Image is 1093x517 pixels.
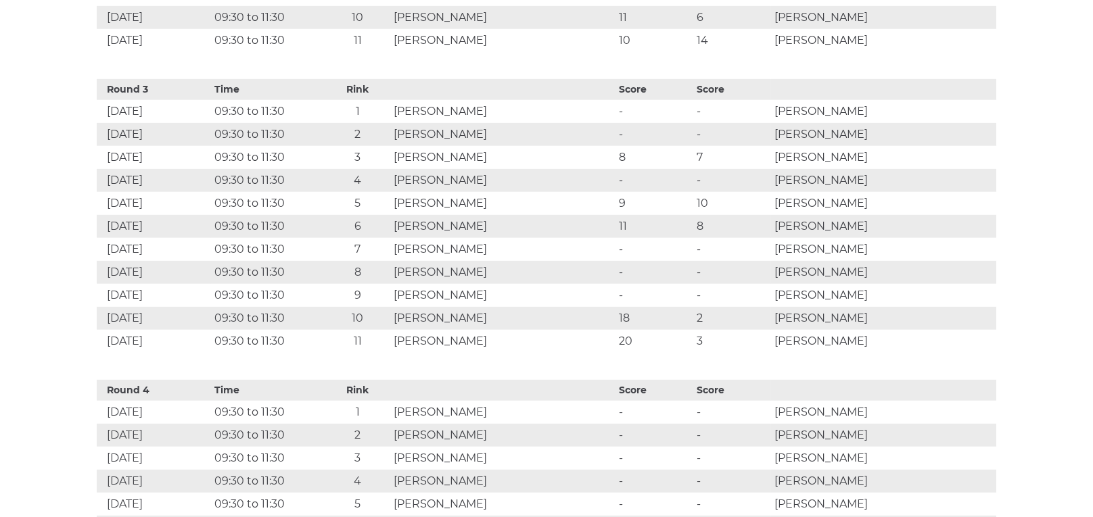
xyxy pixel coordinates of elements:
td: [DATE] [97,401,211,424]
td: - [615,447,693,470]
td: 7 [325,238,391,261]
td: [PERSON_NAME] [390,238,615,261]
td: 5 [325,493,391,516]
td: 10 [325,6,391,29]
td: [PERSON_NAME] [771,470,996,493]
td: [PERSON_NAME] [771,29,996,52]
th: Rink [325,79,391,100]
th: Round 4 [97,380,211,401]
th: Time [211,380,325,401]
td: - [615,284,693,307]
td: 3 [325,146,391,169]
td: - [615,470,693,493]
td: 3 [693,330,771,353]
td: - [693,470,771,493]
td: [DATE] [97,215,211,238]
td: 09:30 to 11:30 [211,401,325,424]
td: 09:30 to 11:30 [211,330,325,353]
td: - [615,424,693,447]
td: [PERSON_NAME] [390,447,615,470]
td: [DATE] [97,424,211,447]
td: [PERSON_NAME] [771,330,996,353]
td: 1 [325,401,391,424]
td: 09:30 to 11:30 [211,261,325,284]
th: Score [615,380,693,401]
td: 09:30 to 11:30 [211,123,325,146]
td: [PERSON_NAME] [771,307,996,330]
td: 09:30 to 11:30 [211,215,325,238]
td: - [615,261,693,284]
td: - [615,238,693,261]
td: [DATE] [97,307,211,330]
td: [DATE] [97,493,211,516]
td: - [693,401,771,424]
td: [DATE] [97,192,211,215]
td: 09:30 to 11:30 [211,146,325,169]
td: 09:30 to 11:30 [211,6,325,29]
td: 09:30 to 11:30 [211,192,325,215]
td: 10 [325,307,391,330]
td: 9 [615,192,693,215]
td: [PERSON_NAME] [771,169,996,192]
th: Rink [325,380,391,401]
th: Score [615,79,693,100]
td: - [615,100,693,123]
td: [DATE] [97,261,211,284]
td: [PERSON_NAME] [771,6,996,29]
td: [PERSON_NAME] [771,146,996,169]
td: [PERSON_NAME] [771,424,996,447]
td: - [693,123,771,146]
td: 09:30 to 11:30 [211,29,325,52]
td: [PERSON_NAME] [390,6,615,29]
td: [PERSON_NAME] [771,238,996,261]
td: [DATE] [97,6,211,29]
td: [PERSON_NAME] [390,123,615,146]
td: 7 [693,146,771,169]
td: 11 [615,215,693,238]
td: 09:30 to 11:30 [211,238,325,261]
td: [PERSON_NAME] [771,447,996,470]
td: 10 [615,29,693,52]
td: [PERSON_NAME] [771,401,996,424]
td: - [693,169,771,192]
td: [PERSON_NAME] [390,284,615,307]
td: [DATE] [97,100,211,123]
td: [DATE] [97,330,211,353]
td: 18 [615,307,693,330]
td: 5 [325,192,391,215]
td: [DATE] [97,146,211,169]
td: - [693,447,771,470]
td: 6 [693,6,771,29]
td: 8 [615,146,693,169]
td: [PERSON_NAME] [390,401,615,424]
td: [PERSON_NAME] [390,215,615,238]
td: 11 [325,29,391,52]
td: [PERSON_NAME] [771,123,996,146]
td: [DATE] [97,169,211,192]
td: 4 [325,470,391,493]
td: 09:30 to 11:30 [211,307,325,330]
td: [PERSON_NAME] [390,169,615,192]
td: 4 [325,169,391,192]
td: [PERSON_NAME] [390,330,615,353]
td: 11 [615,6,693,29]
td: - [693,100,771,123]
td: - [693,284,771,307]
td: - [693,261,771,284]
td: - [693,424,771,447]
td: [DATE] [97,238,211,261]
th: Score [693,380,771,401]
td: [PERSON_NAME] [390,424,615,447]
td: [PERSON_NAME] [771,284,996,307]
td: 9 [325,284,391,307]
td: [PERSON_NAME] [390,146,615,169]
td: [PERSON_NAME] [390,192,615,215]
td: 8 [325,261,391,284]
td: 10 [693,192,771,215]
th: Time [211,79,325,100]
td: [DATE] [97,29,211,52]
td: 09:30 to 11:30 [211,424,325,447]
td: [DATE] [97,470,211,493]
td: [PERSON_NAME] [771,100,996,123]
td: [DATE] [97,123,211,146]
